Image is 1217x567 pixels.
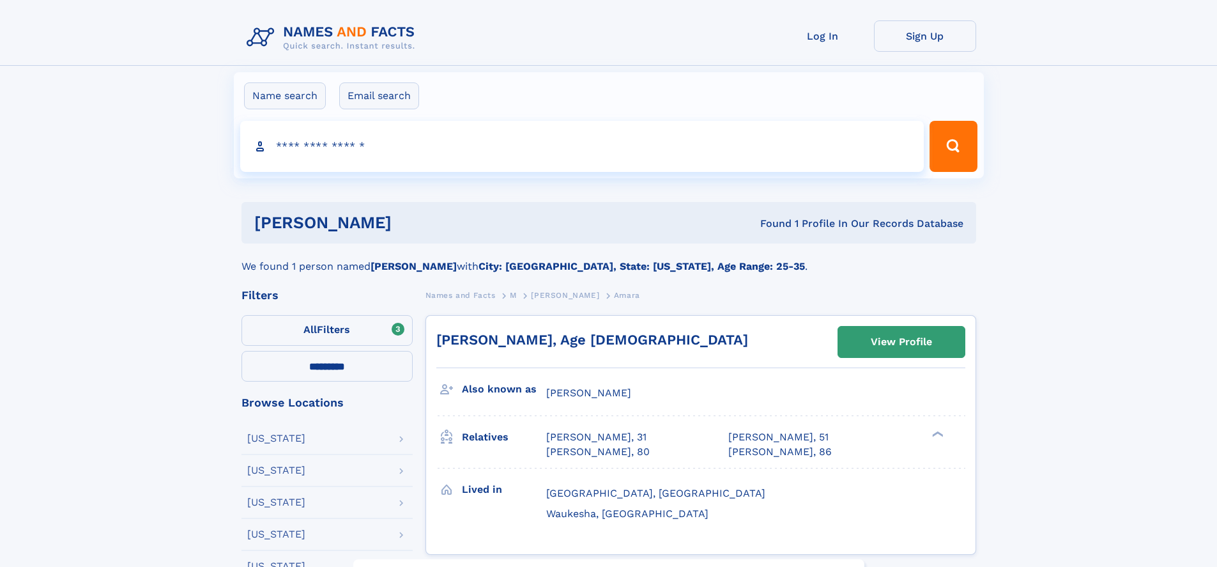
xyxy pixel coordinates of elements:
[425,287,496,303] a: Names and Facts
[871,327,932,357] div: View Profile
[254,215,576,231] h1: [PERSON_NAME]
[436,332,748,348] a: [PERSON_NAME], Age [DEMOGRAPHIC_DATA]
[247,433,305,444] div: [US_STATE]
[728,445,832,459] a: [PERSON_NAME], 86
[247,529,305,540] div: [US_STATE]
[546,487,765,499] span: [GEOGRAPHIC_DATA], [GEOGRAPHIC_DATA]
[546,508,708,520] span: Waukesha, [GEOGRAPHIC_DATA]
[462,426,546,448] h3: Relatives
[339,82,419,109] label: Email search
[241,315,413,346] label: Filters
[371,260,457,272] b: [PERSON_NAME]
[240,121,924,172] input: search input
[241,244,976,274] div: We found 1 person named with .
[546,387,631,399] span: [PERSON_NAME]
[462,479,546,501] h3: Lived in
[241,397,413,408] div: Browse Locations
[462,378,546,400] h3: Also known as
[510,291,517,300] span: M
[546,430,647,444] a: [PERSON_NAME], 31
[929,430,944,439] div: ❯
[874,20,976,52] a: Sign Up
[303,323,317,336] span: All
[478,260,805,272] b: City: [GEOGRAPHIC_DATA], State: [US_STATE], Age Range: 25-35
[576,217,963,231] div: Found 1 Profile In Our Records Database
[247,497,305,508] div: [US_STATE]
[241,290,413,301] div: Filters
[531,291,599,300] span: [PERSON_NAME]
[510,287,517,303] a: M
[728,430,829,444] a: [PERSON_NAME], 51
[546,445,650,459] a: [PERSON_NAME], 80
[930,121,977,172] button: Search Button
[838,327,965,357] a: View Profile
[244,82,326,109] label: Name search
[247,465,305,476] div: [US_STATE]
[241,20,425,55] img: Logo Names and Facts
[531,287,599,303] a: [PERSON_NAME]
[772,20,874,52] a: Log In
[614,291,640,300] span: Amara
